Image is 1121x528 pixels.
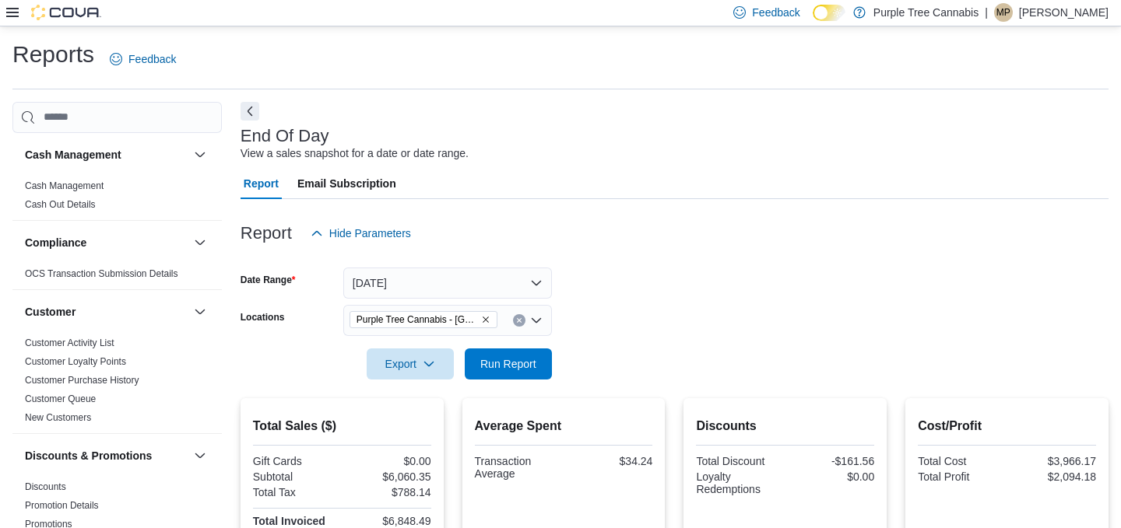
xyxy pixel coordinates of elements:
[789,455,874,467] div: -$161.56
[343,267,552,299] button: [DATE]
[25,448,188,463] button: Discounts & Promotions
[241,311,285,323] label: Locations
[25,393,96,404] a: Customer Queue
[367,348,454,379] button: Export
[191,302,209,321] button: Customer
[1010,455,1096,467] div: $3,966.17
[813,21,814,22] span: Dark Mode
[104,44,182,75] a: Feedback
[25,374,139,386] span: Customer Purchase History
[25,500,99,511] a: Promotion Details
[241,127,329,145] h3: End Of Day
[25,355,126,368] span: Customer Loyalty Points
[465,348,552,379] button: Run Report
[128,51,176,67] span: Feedback
[253,470,339,483] div: Subtotal
[25,337,114,348] a: Customer Activity List
[12,39,94,70] h1: Reports
[25,411,91,424] span: New Customers
[304,218,417,249] button: Hide Parameters
[329,226,411,241] span: Hide Parameters
[1019,3,1109,22] p: [PERSON_NAME]
[918,455,1003,467] div: Total Cost
[994,3,1013,22] div: Matt Piotrowicz
[513,314,525,327] button: Clear input
[191,233,209,252] button: Compliance
[567,455,652,467] div: $34.24
[25,267,178,280] span: OCS Transaction Submission Details
[25,499,99,512] span: Promotion Details
[813,5,845,21] input: Dark Mode
[345,515,430,527] div: $6,848.49
[345,486,430,498] div: $788.14
[25,481,66,492] a: Discounts
[752,5,799,20] span: Feedback
[475,455,560,480] div: Transaction Average
[345,470,430,483] div: $6,060.35
[376,348,445,379] span: Export
[191,145,209,164] button: Cash Management
[25,235,86,250] h3: Compliance
[25,412,91,423] a: New Customers
[297,168,396,199] span: Email Subscription
[996,3,1010,22] span: MP
[480,356,536,372] span: Run Report
[12,264,222,289] div: Compliance
[244,168,279,199] span: Report
[25,268,178,279] a: OCS Transaction Submission Details
[696,470,782,495] div: Loyalty Redemptions
[253,486,339,498] div: Total Tax
[31,5,101,20] img: Cova
[25,448,152,463] h3: Discounts & Promotions
[25,180,104,192] span: Cash Management
[25,337,114,349] span: Customer Activity List
[25,304,76,320] h3: Customer
[789,470,874,483] div: $0.00
[345,455,430,467] div: $0.00
[253,455,339,467] div: Gift Cards
[25,356,126,367] a: Customer Loyalty Points
[191,446,209,465] button: Discounts & Promotions
[696,455,782,467] div: Total Discount
[25,304,188,320] button: Customer
[873,3,979,22] p: Purple Tree Cannabis
[25,180,104,191] a: Cash Management
[1010,470,1096,483] div: $2,094.18
[475,417,653,435] h2: Average Spent
[25,375,139,386] a: Customer Purchase History
[241,274,296,286] label: Date Range
[253,417,431,435] h2: Total Sales ($)
[12,177,222,220] div: Cash Management
[25,481,66,493] span: Discounts
[25,147,188,163] button: Cash Management
[25,393,96,405] span: Customer Queue
[25,147,121,163] h3: Cash Management
[696,417,874,435] h2: Discounts
[25,198,96,211] span: Cash Out Details
[985,3,988,22] p: |
[530,314,543,327] button: Open list of options
[357,312,478,327] span: Purple Tree Cannabis - [GEOGRAPHIC_DATA]
[25,199,96,210] a: Cash Out Details
[918,470,1003,483] div: Total Profit
[241,102,259,121] button: Next
[241,224,292,243] h3: Report
[253,515,325,527] strong: Total Invoiced
[918,417,1096,435] h2: Cost/Profit
[241,145,469,162] div: View a sales snapshot for a date or date range.
[25,235,188,250] button: Compliance
[481,315,490,324] button: Remove Purple Tree Cannabis - Toronto from selection in this group
[350,311,497,328] span: Purple Tree Cannabis - Toronto
[12,334,222,433] div: Customer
